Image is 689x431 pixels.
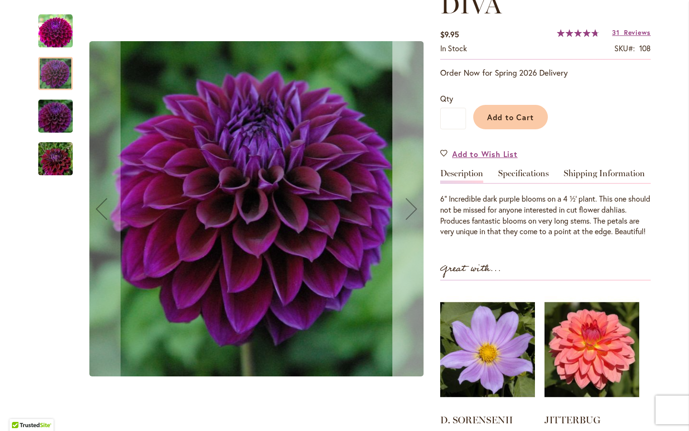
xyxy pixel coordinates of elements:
[440,93,453,103] span: Qty
[440,29,459,39] span: $9.95
[440,169,651,237] div: Detailed Product Info
[82,5,121,413] button: Previous
[82,5,431,413] div: DivaDivaDiva
[498,169,549,183] a: Specifications
[38,14,73,48] img: Diva
[452,148,518,159] span: Add to Wish List
[614,43,635,53] strong: SKU
[392,5,431,413] button: Next
[440,414,513,426] a: D. SORENSENII
[440,169,483,183] a: Description
[82,5,475,413] div: Product Images
[624,28,651,37] span: Reviews
[440,193,651,237] div: 6” Incredible dark purple blooms on a 4 ½’ plant. This one should not be missed for anyone intere...
[89,41,424,376] img: Diva
[545,290,639,409] img: JITTERBUG
[545,414,600,426] a: JITTERBUG
[557,29,599,37] div: 95%
[639,43,651,54] div: 108
[21,93,90,139] img: Diva
[7,397,34,424] iframe: Launch Accessibility Center
[612,28,619,37] span: 31
[440,43,467,53] span: In stock
[38,47,82,90] div: Diva
[440,148,518,159] a: Add to Wish List
[440,290,535,409] img: D. SORENSENII
[473,105,548,129] button: Add to Cart
[38,5,82,47] div: Diva
[82,5,431,413] div: Diva
[612,28,651,37] a: 31 Reviews
[564,169,645,183] a: Shipping Information
[38,133,73,175] div: Diva
[38,90,82,133] div: Diva
[487,112,534,122] span: Add to Cart
[440,43,467,54] div: Availability
[440,67,651,79] p: Order Now for Spring 2026 Delivery
[440,261,501,277] strong: Great with...
[21,136,90,182] img: Diva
